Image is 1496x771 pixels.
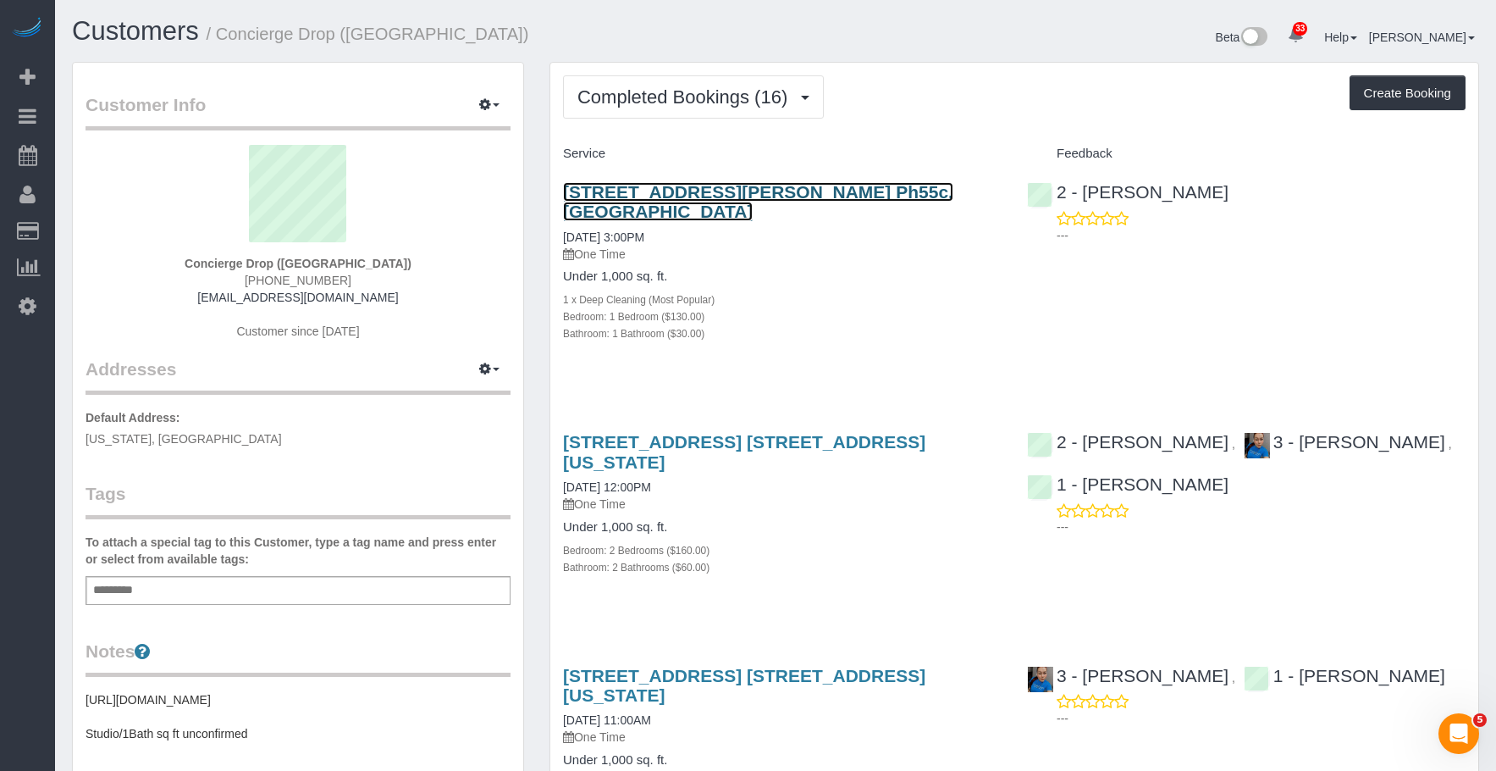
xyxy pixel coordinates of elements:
h4: Under 1,000 sq. ft. [563,753,1002,768]
a: 33 [1279,17,1312,54]
p: --- [1057,710,1466,727]
a: Beta [1216,31,1268,44]
span: , [1449,437,1452,451]
legend: Customer Info [86,92,511,130]
span: , [1232,437,1235,451]
button: Completed Bookings (16) [563,75,824,119]
legend: Notes [86,639,511,677]
a: [DATE] 12:00PM [563,480,651,494]
p: --- [1057,519,1466,535]
p: One Time [563,729,1002,746]
a: [PERSON_NAME] [1369,31,1475,44]
a: Customers [72,16,199,46]
span: 5 [1473,713,1487,727]
a: [STREET_ADDRESS][PERSON_NAME] Ph55c, [GEOGRAPHIC_DATA] [563,182,953,221]
h4: Under 1,000 sq. ft. [563,520,1002,535]
span: Completed Bookings (16) [577,86,796,108]
small: Bedroom: 1 Bedroom ($130.00) [563,311,704,323]
a: [DATE] 11:00AM [563,713,651,727]
img: 3 - Geraldin Bastidas [1245,433,1270,458]
span: [US_STATE], [GEOGRAPHIC_DATA] [86,432,282,446]
a: Help [1324,31,1357,44]
p: --- [1057,227,1466,244]
a: [DATE] 3:00PM [563,230,644,244]
small: Bathroom: 2 Bathrooms ($60.00) [563,562,709,574]
small: Bathroom: 1 Bathroom ($30.00) [563,328,704,340]
a: 1 - [PERSON_NAME] [1027,474,1228,494]
h4: Under 1,000 sq. ft. [563,269,1002,284]
a: 2 - [PERSON_NAME] [1027,182,1228,202]
p: One Time [563,246,1002,263]
small: / Concierge Drop ([GEOGRAPHIC_DATA]) [207,25,529,43]
img: 3 - Geraldin Bastidas [1028,667,1053,692]
a: [STREET_ADDRESS] [STREET_ADDRESS][US_STATE] [563,666,925,705]
img: Automaid Logo [10,17,44,41]
pre: [URL][DOMAIN_NAME] Studio/1Bath sq ft unconfirmed [86,691,511,742]
label: Default Address: [86,409,180,426]
a: 1 - [PERSON_NAME] [1244,666,1445,685]
img: New interface [1239,27,1267,49]
small: 1 x Deep Cleaning (Most Popular) [563,294,715,306]
a: [EMAIL_ADDRESS][DOMAIN_NAME] [197,291,398,304]
h4: Feedback [1027,147,1466,161]
small: Bedroom: 2 Bedrooms ($160.00) [563,545,709,557]
iframe: Intercom live chat [1438,713,1479,754]
button: Create Booking [1350,75,1466,111]
label: To attach a special tag to this Customer, type a tag name and press enter or select from availabl... [86,534,511,568]
a: [STREET_ADDRESS] [STREET_ADDRESS][US_STATE] [563,432,925,471]
span: [PHONE_NUMBER] [245,274,351,287]
h4: Service [563,147,1002,161]
strong: Concierge Drop ([GEOGRAPHIC_DATA]) [185,257,411,270]
p: One Time [563,496,1002,513]
span: Customer since [DATE] [236,324,359,338]
a: 2 - [PERSON_NAME] [1027,432,1228,452]
a: 3 - [PERSON_NAME] [1244,432,1445,452]
span: , [1232,671,1235,685]
legend: Tags [86,481,511,519]
a: 3 - [PERSON_NAME] [1027,666,1228,685]
span: 33 [1293,22,1307,36]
